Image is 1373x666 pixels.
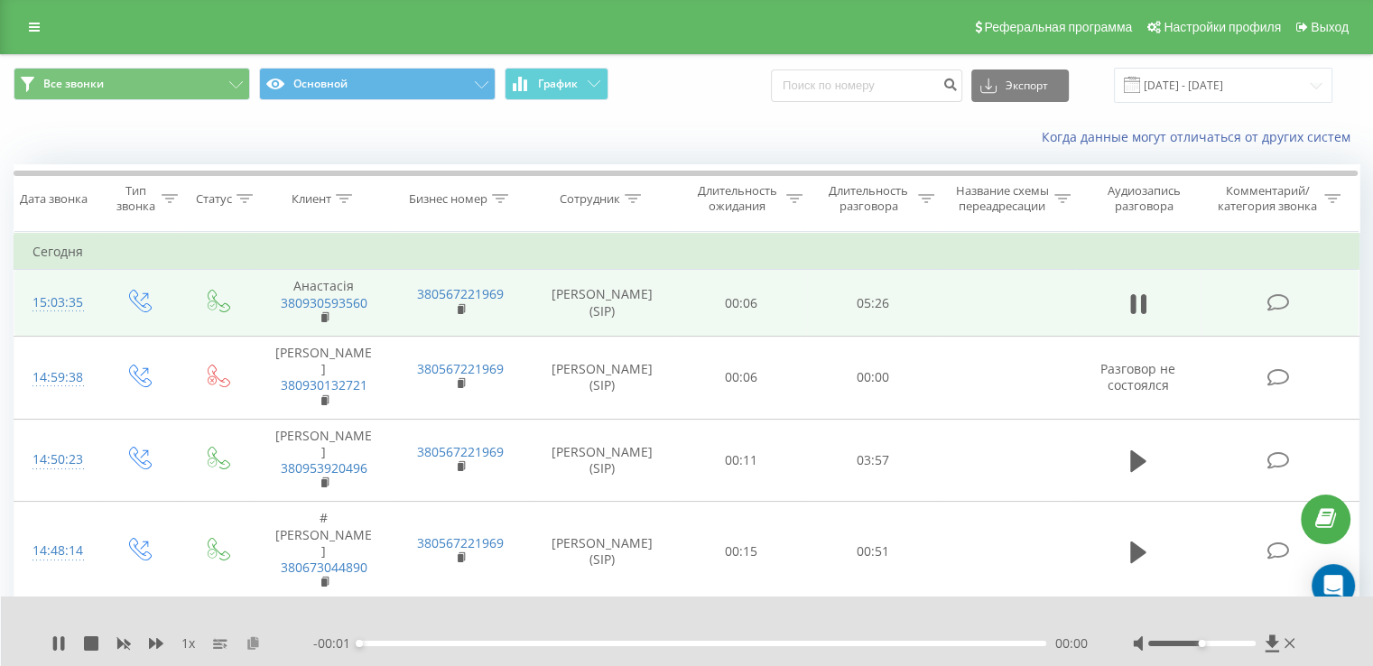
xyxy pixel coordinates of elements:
[292,191,331,207] div: Клиент
[281,294,367,311] a: 380930593560
[255,336,392,419] td: [PERSON_NAME]
[409,191,487,207] div: Бизнес номер
[529,270,676,337] td: [PERSON_NAME] (SIP)
[1214,183,1320,214] div: Комментарий/категория звонка
[417,534,504,551] a: 380567221969
[281,459,367,476] a: 380953920496
[1055,634,1088,652] span: 00:00
[560,191,620,207] div: Сотрудник
[676,336,807,419] td: 00:06
[255,270,392,337] td: Анастасія
[281,559,367,576] a: 380673044890
[807,336,938,419] td: 00:00
[971,69,1069,102] button: Экспорт
[114,183,156,214] div: Тип звонка
[356,640,363,647] div: Accessibility label
[771,69,962,102] input: Поиск по номеру
[43,77,104,91] span: Все звонки
[676,270,807,337] td: 00:06
[255,419,392,502] td: [PERSON_NAME]
[417,443,504,460] a: 380567221969
[529,336,676,419] td: [PERSON_NAME] (SIP)
[32,533,80,569] div: 14:48:14
[255,502,392,601] td: #[PERSON_NAME]
[181,634,195,652] span: 1 x
[807,502,938,601] td: 00:51
[1042,128,1359,145] a: Когда данные могут отличаться от других систем
[955,183,1050,214] div: Название схемы переадресации
[505,68,608,100] button: График
[1091,183,1197,214] div: Аудиозапись разговора
[676,419,807,502] td: 00:11
[807,270,938,337] td: 05:26
[14,234,1359,270] td: Сегодня
[32,360,80,395] div: 14:59:38
[259,68,496,100] button: Основной
[1311,20,1349,34] span: Выход
[417,360,504,377] a: 380567221969
[538,78,578,90] span: График
[281,376,367,393] a: 380930132721
[313,634,359,652] span: - 00:01
[1198,640,1205,647] div: Accessibility label
[692,183,783,214] div: Длительность ожидания
[807,419,938,502] td: 03:57
[1164,20,1281,34] span: Настройки профиля
[14,68,250,100] button: Все звонки
[1100,360,1175,393] span: Разговор не состоялся
[529,502,676,601] td: [PERSON_NAME] (SIP)
[20,191,88,207] div: Дата звонка
[984,20,1132,34] span: Реферальная программа
[32,285,80,320] div: 15:03:35
[529,419,676,502] td: [PERSON_NAME] (SIP)
[32,442,80,477] div: 14:50:23
[417,285,504,302] a: 380567221969
[823,183,914,214] div: Длительность разговора
[676,502,807,601] td: 00:15
[1312,564,1355,607] div: Open Intercom Messenger
[196,191,232,207] div: Статус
